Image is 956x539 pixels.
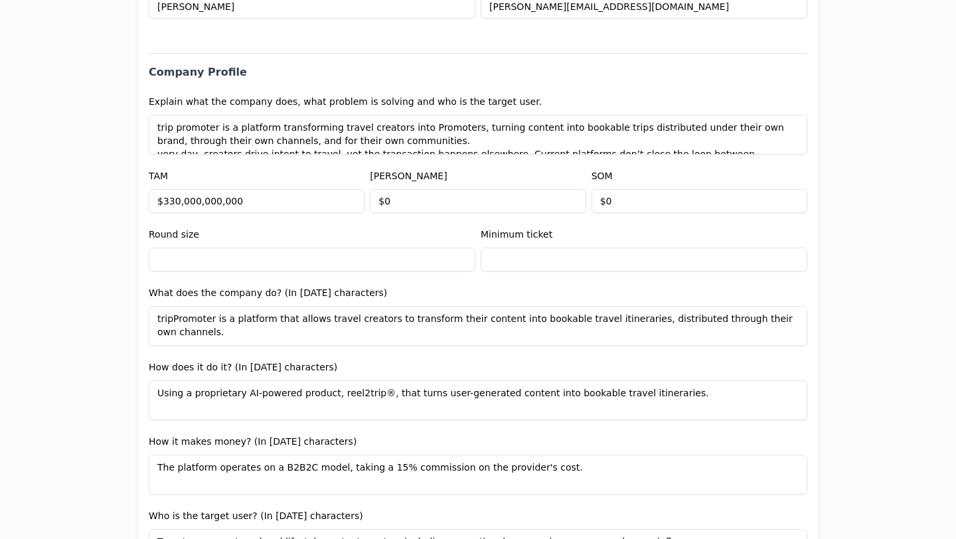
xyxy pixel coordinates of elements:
[149,115,807,155] textarea: trip promoter is a platform transforming travel creators into Promoters, turning content into boo...
[149,306,807,346] textarea: tripPromoter is a platform that allows travel creators to transform their content into bookable t...
[149,436,357,447] label: How it makes money? (In [DATE] characters)
[481,229,552,240] label: Minimum ticket
[149,455,807,495] textarea: The platform operates on a B2B2C model, taking a 15% commission on the provider's cost.
[149,229,199,240] label: Round size
[149,96,542,107] label: Explain what the company does, what problem is solving and who is the target user.
[149,171,168,181] label: TAM
[592,171,613,181] label: SOM
[149,380,807,420] textarea: Using a proprietary AI-powered product, reel2trip®, that turns user-generated content into bookab...
[149,510,363,521] label: Who is the target user? (In [DATE] characters)
[149,287,387,298] label: What does the company do? (In [DATE] characters)
[370,171,447,181] label: [PERSON_NAME]
[149,362,337,372] label: How does it do it? (In [DATE] characters)
[149,53,807,80] h2: Company Profile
